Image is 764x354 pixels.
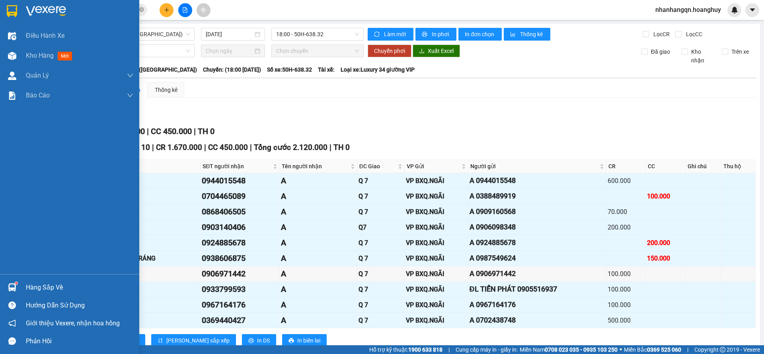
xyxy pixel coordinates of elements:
span: | [329,143,331,152]
span: [PERSON_NAME] sắp xếp [166,336,230,345]
span: | [194,126,196,136]
img: warehouse-icon [8,283,16,292]
div: ĐL TIẾN PHÁT 0905516937 [470,284,605,295]
span: Người gửi [470,162,598,171]
button: printerIn DS [242,334,276,347]
span: CR 1.670.000 [156,143,202,152]
span: 18:00 - 50H-638.32 [276,28,359,40]
span: In phơi [432,30,450,39]
span: question-circle [8,301,16,309]
div: VP BXQ.NGÃI [406,300,466,310]
span: | [687,345,688,354]
div: 600.000 [608,176,644,186]
span: nhanhangqn.hoanghuy [649,5,727,15]
td: A [280,235,357,251]
span: close-circle [139,6,144,14]
div: 0903140406 [202,221,278,233]
span: CC 450.000 [208,143,248,152]
td: A [280,204,357,220]
div: Q 7 [359,253,403,263]
div: A [281,237,355,249]
div: Phản hồi [26,335,133,347]
div: 150.000 [647,253,684,263]
span: Trên xe [728,47,752,56]
div: 0906971442 [202,268,278,280]
span: Lọc CC [683,30,704,39]
div: 0933799593 [202,283,278,296]
button: printerIn biên lai [282,334,327,347]
span: Tổng cước 2.120.000 [254,143,327,152]
td: 0906971442 [201,266,280,282]
span: Cung cấp máy in - giấy in: [456,345,518,354]
td: 0938606875 [201,251,280,266]
div: VP BXQ.NGÃI [406,284,466,294]
span: Làm mới [384,30,407,39]
button: syncLàm mới [368,28,413,41]
td: VP BXQ.NGÃI [405,204,468,220]
div: A 0967164176 [470,299,605,310]
div: A 0388489919 [470,191,605,202]
span: ĐC Giao [359,162,397,171]
span: close-circle [139,7,144,12]
td: VP BXQ.NGÃI [405,297,468,313]
td: 0704465089 [201,189,280,204]
div: Hàng sắp về [26,282,133,294]
td: VP BXQ.NGÃI [405,235,468,251]
div: A [281,175,355,187]
img: warehouse-icon [8,52,16,60]
div: 0944015548 [202,175,278,187]
div: A [281,206,355,218]
input: 13/10/2025 [206,30,253,39]
td: A [280,220,357,235]
span: file-add [182,7,188,13]
span: Xuất Excel [428,47,454,55]
div: Q 7 [359,284,403,294]
div: VP BXQ.NGÃI [406,315,466,325]
td: A [280,282,357,297]
span: In biên lai [297,336,320,345]
div: VP BXQ.NGÃI [406,222,466,232]
div: Thống kê [155,86,177,94]
strong: 0369 525 060 [647,346,681,353]
span: TH 0 [333,143,350,152]
td: 0944015548 [201,173,280,189]
button: caret-down [745,3,759,17]
span: copyright [720,347,725,352]
span: Loại xe: Luxury 34 giường VIP [341,65,415,74]
div: 100.000 [608,269,644,279]
td: 0868406505 [201,204,280,220]
img: warehouse-icon [8,72,16,80]
button: printerIn phơi [415,28,456,41]
td: VP BXQ.NGÃI [405,266,468,282]
span: bar-chart [510,31,517,38]
div: A 0702438748 [470,315,605,326]
div: A [281,252,355,265]
th: CR [606,160,646,173]
td: VP BXQ.NGÃI [405,251,468,266]
td: VP BXQ.NGÃI [405,313,468,328]
div: Q 7 [359,207,403,217]
span: aim [201,7,206,13]
div: 500.000 [608,315,644,325]
div: VP BXQ.NGÃI [406,191,466,201]
div: VP BXQ.NGÃI [406,238,466,248]
th: CC [646,160,685,173]
td: A [280,266,357,282]
span: caret-down [749,6,756,14]
span: Lọc CR [650,30,671,39]
span: plus [164,7,170,13]
span: printer [422,31,429,38]
span: Quản Lý [26,70,49,80]
span: Số xe: 50H-638.32 [267,65,312,74]
td: A [280,173,357,189]
td: A [280,189,357,204]
div: A 0944015548 [470,175,605,186]
span: In đơn chọn [465,30,495,39]
div: Q7 [359,222,403,232]
div: VP BXQ.NGÃI [406,269,466,279]
td: VP BXQ.NGÃI [405,189,468,204]
span: CC 450.000 [151,126,192,136]
td: A [280,313,357,328]
span: | [152,143,154,152]
span: Tên người nhận [282,162,349,171]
